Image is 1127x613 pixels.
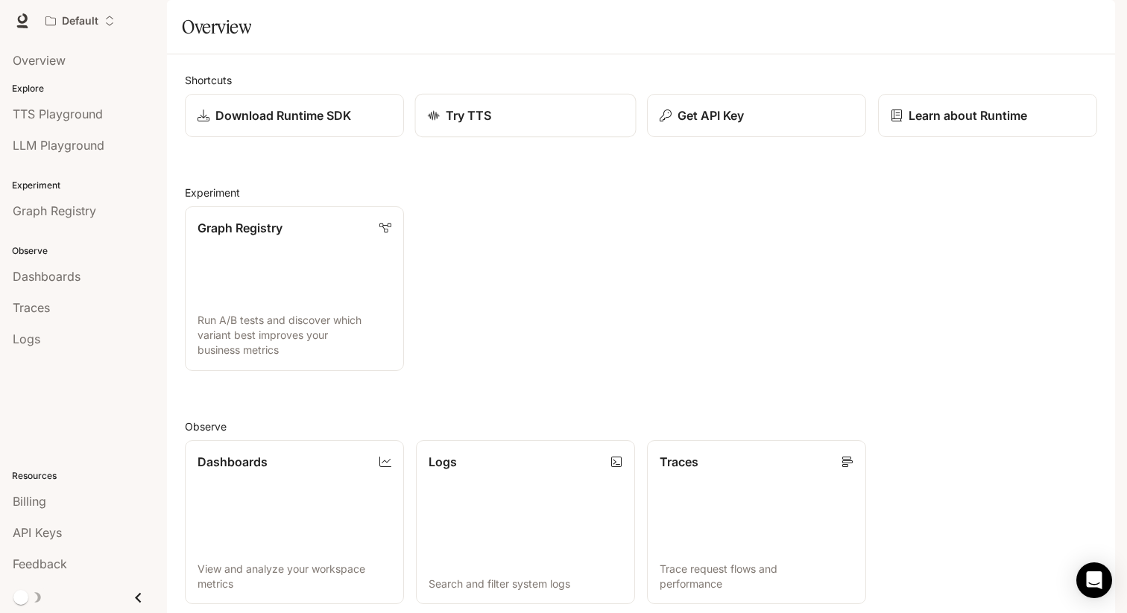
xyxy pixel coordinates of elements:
a: Learn about Runtime [878,94,1097,137]
a: LogsSearch and filter system logs [416,440,635,605]
p: Traces [660,453,698,471]
p: Learn about Runtime [909,107,1027,124]
h2: Experiment [185,185,1097,200]
div: Open Intercom Messenger [1076,562,1112,598]
p: Try TTS [446,107,492,124]
a: TracesTrace request flows and performance [647,440,866,605]
p: Trace request flows and performance [660,562,853,591]
p: Dashboards [198,453,268,471]
button: Open workspace menu [39,6,121,36]
h1: Overview [182,12,251,42]
p: Download Runtime SDK [215,107,351,124]
p: View and analyze your workspace metrics [198,562,391,591]
p: Search and filter system logs [429,577,622,591]
a: Download Runtime SDK [185,94,404,137]
p: Get API Key [678,107,744,124]
p: Run A/B tests and discover which variant best improves your business metrics [198,313,391,358]
p: Logs [429,453,457,471]
h2: Observe [185,419,1097,434]
a: Graph RegistryRun A/B tests and discover which variant best improves your business metrics [185,206,404,371]
p: Default [62,15,98,28]
a: Try TTS [415,94,637,138]
h2: Shortcuts [185,72,1097,88]
a: DashboardsView and analyze your workspace metrics [185,440,404,605]
p: Graph Registry [198,219,282,237]
button: Get API Key [647,94,866,137]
